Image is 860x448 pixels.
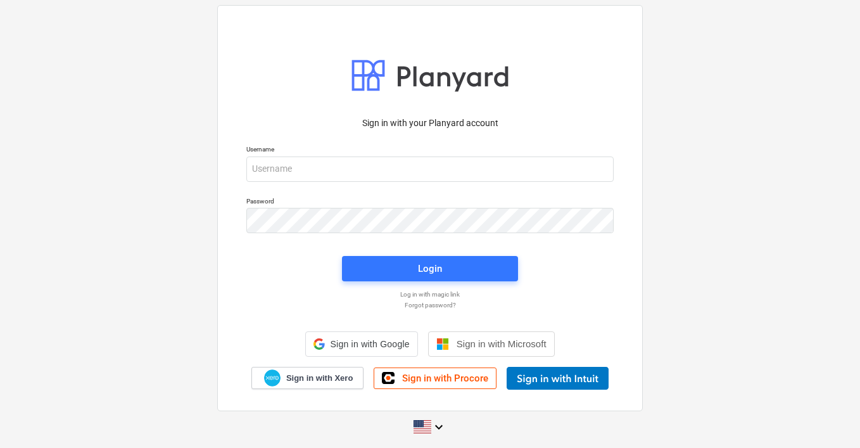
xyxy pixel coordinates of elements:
[342,256,518,281] button: Login
[436,338,449,350] img: Microsoft logo
[374,368,496,389] a: Sign in with Procore
[418,260,442,277] div: Login
[240,301,620,309] a: Forgot password?
[246,117,614,130] p: Sign in with your Planyard account
[246,145,614,156] p: Username
[431,419,446,435] i: keyboard_arrow_down
[246,197,614,208] p: Password
[286,373,353,384] span: Sign in with Xero
[251,367,364,389] a: Sign in with Xero
[264,369,281,387] img: Xero logo
[240,290,620,298] a: Log in with magic link
[246,157,614,182] input: Username
[330,339,409,349] span: Sign in with Google
[457,338,547,349] span: Sign in with Microsoft
[305,331,417,357] div: Sign in with Google
[402,373,488,384] span: Sign in with Procore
